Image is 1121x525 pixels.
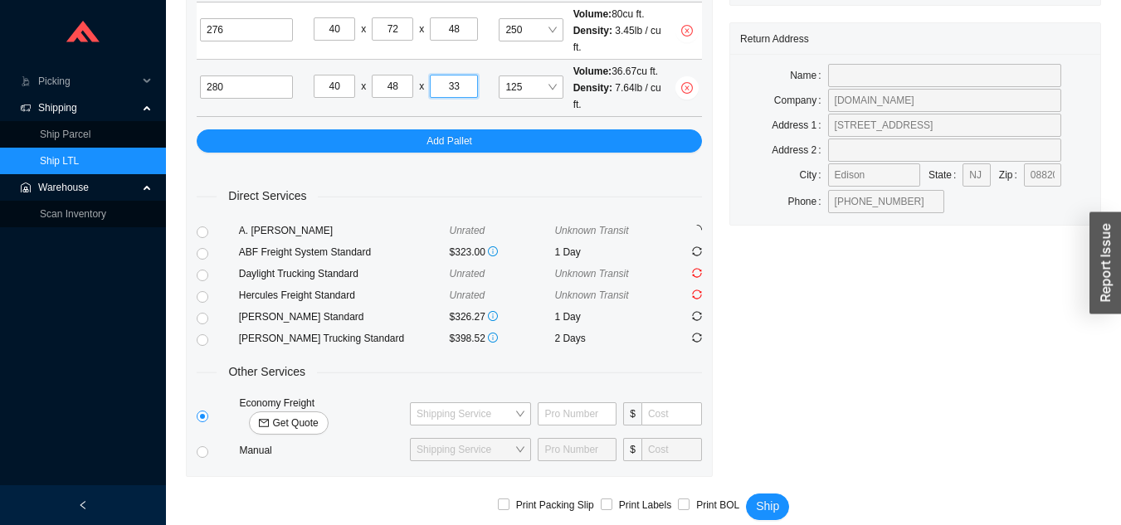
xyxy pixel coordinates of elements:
[692,268,702,278] span: sync
[573,80,669,113] div: 7.64 lb / cu ft.
[450,268,485,280] span: Unrated
[740,23,1090,54] div: Return Address
[372,17,413,41] input: W
[554,244,660,260] div: 1 Day
[538,402,617,425] input: Pro Number
[488,246,498,256] span: info-circle
[675,25,699,36] span: close-circle
[239,222,450,239] div: A. [PERSON_NAME]
[239,265,450,282] div: Daylight Trucking Standard
[573,6,669,22] div: 80 cu ft.
[419,78,424,95] div: x
[450,225,485,236] span: Unrated
[641,438,702,461] input: Cost
[40,208,106,220] a: Scan Inventory
[505,19,556,41] span: 250
[573,82,612,94] span: Density:
[450,289,485,301] span: Unrated
[430,75,478,98] input: H
[675,76,699,100] button: close-circle
[38,174,138,201] span: Warehouse
[488,311,498,321] span: info-circle
[756,497,779,516] span: Ship
[690,497,746,513] span: Print BOL
[692,311,702,321] span: sync
[78,500,88,510] span: left
[772,139,827,162] label: Address 2
[217,187,318,206] span: Direct Services
[746,493,789,520] button: Ship
[450,309,555,325] div: $326.27
[236,395,407,435] div: Economy Freight
[40,155,79,167] a: Ship LTL
[488,333,498,343] span: info-circle
[573,22,669,56] div: 3.45 lb / cu ft.
[450,244,555,260] div: $323.00
[675,82,699,94] span: close-circle
[538,438,617,461] input: Pro Number
[239,287,450,304] div: Hercules Freight Standard
[239,330,450,347] div: [PERSON_NAME] Trucking Standard
[623,438,641,461] span: $
[692,333,702,343] span: sync
[40,129,90,140] a: Ship Parcel
[554,289,628,301] span: Unknown Transit
[928,163,963,187] label: State
[774,89,828,112] label: Company
[38,68,138,95] span: Picking
[314,75,355,98] input: L
[772,114,827,137] label: Address 1
[217,362,317,382] span: Other Services
[573,63,669,80] div: 36.67 cu ft.
[573,66,612,77] span: Volume:
[999,163,1024,187] label: Zip
[236,442,407,459] div: Manual
[197,129,702,153] button: Add Pallet
[790,64,827,87] label: Name
[554,309,660,325] div: 1 Day
[314,17,355,41] input: L
[788,190,828,213] label: Phone
[692,289,702,299] span: sync
[426,133,472,149] span: Add Pallet
[419,21,424,37] div: x
[509,497,601,513] span: Print Packing Slip
[690,223,704,236] span: loading
[641,402,702,425] input: Cost
[249,411,328,435] button: mailGet Quote
[554,225,628,236] span: Unknown Transit
[239,309,450,325] div: [PERSON_NAME] Standard
[361,78,366,95] div: x
[272,415,318,431] span: Get Quote
[800,163,828,187] label: City
[612,497,678,513] span: Print Labels
[675,19,699,42] button: close-circle
[361,21,366,37] div: x
[239,244,450,260] div: ABF Freight System Standard
[372,75,413,98] input: W
[573,8,612,20] span: Volume:
[692,246,702,256] span: sync
[38,95,138,121] span: Shipping
[450,330,555,347] div: $398.52
[573,25,612,36] span: Density:
[623,402,641,425] span: $
[554,268,628,280] span: Unknown Transit
[505,76,556,98] span: 125
[554,330,660,347] div: 2 Days
[430,17,478,41] input: H
[259,418,269,430] span: mail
